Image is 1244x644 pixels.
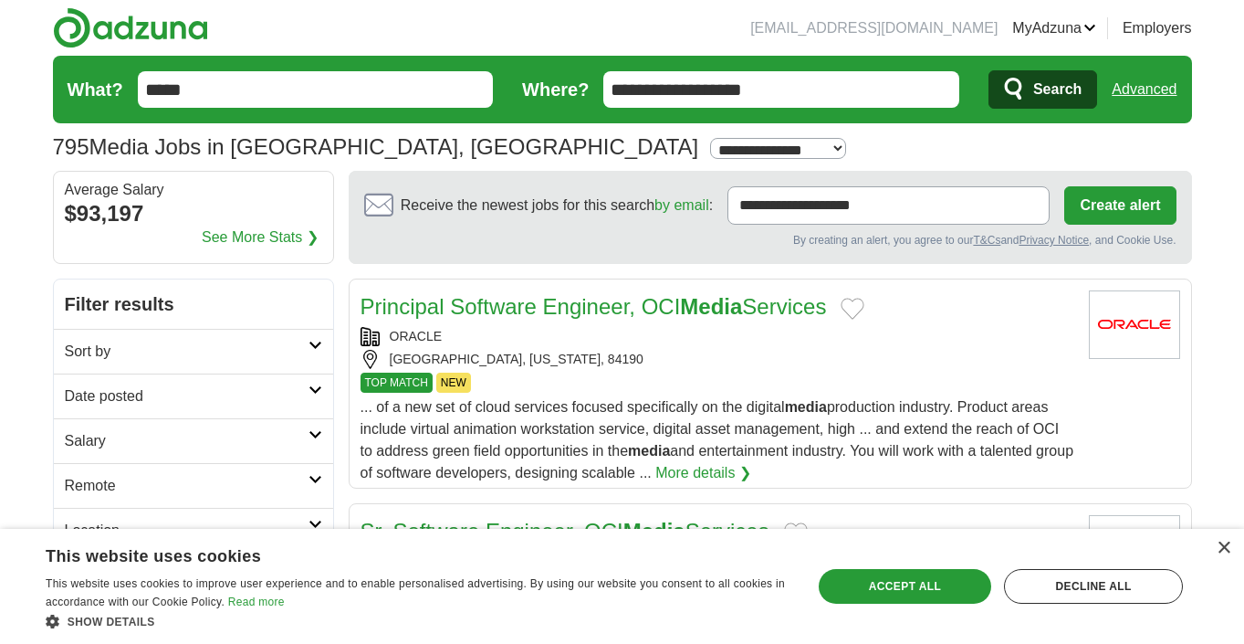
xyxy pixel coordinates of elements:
img: Oracle logo [1089,515,1180,584]
div: $93,197 [65,197,322,230]
div: Decline all [1004,569,1183,604]
span: Show details [68,616,155,628]
h2: Salary [65,430,308,452]
a: See More Stats ❯ [202,227,319,248]
h2: Remote [65,475,308,497]
a: Date posted [54,374,333,418]
button: Add to favorite jobs [841,298,864,320]
strong: media [628,443,670,459]
div: Show details [46,612,789,630]
a: Employers [1123,17,1192,39]
button: Add to favorite jobs [784,523,808,544]
button: Create alert [1064,186,1176,225]
a: MyAdzuna [1012,17,1096,39]
strong: Media [680,294,742,319]
strong: Media [623,519,685,544]
div: Accept all [819,569,992,604]
span: TOP MATCH [361,373,433,393]
h2: Date posted [65,385,308,407]
span: ... of a new set of cloud services focused specifically on the digital production industry. Produ... [361,399,1074,480]
label: Where? [522,76,589,103]
span: This website uses cookies to improve user experience and to enable personalised advertising. By u... [46,577,785,608]
a: More details ❯ [655,462,751,484]
a: Sr. Software Engineer, OCIMediaServices [361,519,769,544]
a: Sort by [54,329,333,374]
h2: Filter results [54,280,333,329]
a: T&Cs [973,234,1000,247]
li: [EMAIL_ADDRESS][DOMAIN_NAME] [750,17,998,39]
div: Average Salary [65,183,322,197]
a: by email [654,197,709,213]
span: 795 [53,131,89,164]
a: Privacy Notice [1019,234,1089,247]
strong: media [785,399,827,415]
div: Close [1217,542,1230,555]
a: ORACLE [390,329,443,343]
a: Location [54,508,333,553]
img: Oracle logo [1089,290,1180,359]
h2: Location [65,520,308,542]
label: What? [68,76,123,103]
img: Adzuna logo [53,7,208,48]
div: This website uses cookies [46,540,743,567]
span: Search [1033,71,1082,108]
div: By creating an alert, you agree to our and , and Cookie Use. [364,232,1176,248]
a: Principal Software Engineer, OCIMediaServices [361,294,827,319]
h1: Media Jobs in [GEOGRAPHIC_DATA], [GEOGRAPHIC_DATA] [53,134,699,159]
a: Read more, opens a new window [228,596,285,608]
a: Remote [54,463,333,508]
h2: Sort by [65,341,308,363]
div: [GEOGRAPHIC_DATA], [US_STATE], 84190 [361,350,1074,369]
a: Advanced [1112,71,1176,108]
span: Receive the newest jobs for this search : [401,195,713,216]
button: Search [988,70,1097,109]
span: NEW [436,373,471,393]
a: Salary [54,418,333,463]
